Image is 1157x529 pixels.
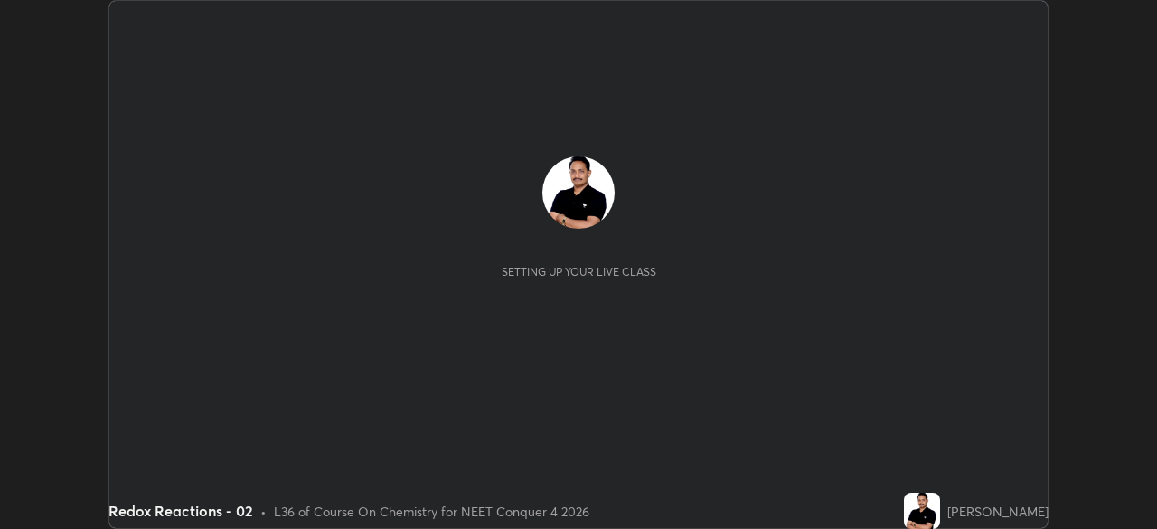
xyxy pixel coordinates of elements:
[542,156,615,229] img: f038782568bc4da7bb0aca6a5d33880f.jpg
[502,265,656,279] div: Setting up your live class
[108,500,253,522] div: Redox Reactions - 02
[260,502,267,521] div: •
[904,493,940,529] img: f038782568bc4da7bb0aca6a5d33880f.jpg
[947,502,1049,521] div: [PERSON_NAME]
[274,502,589,521] div: L36 of Course On Chemistry for NEET Conquer 4 2026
